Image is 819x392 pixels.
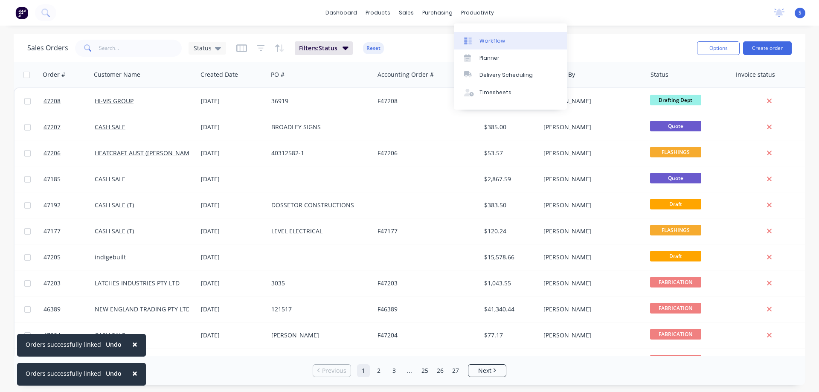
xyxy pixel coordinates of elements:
[271,123,366,131] div: BROADLEY SIGNS
[132,338,137,350] span: ×
[124,334,146,354] button: Close
[44,192,95,218] a: 47192
[650,355,701,366] span: FABRICATION
[543,331,638,340] div: [PERSON_NAME]
[309,364,510,377] ul: Pagination
[479,71,533,79] div: Delivery Scheduling
[543,123,638,131] div: [PERSON_NAME]
[201,227,264,235] div: [DATE]
[124,363,146,383] button: Close
[454,32,567,49] a: Workflow
[26,340,101,349] div: Orders successfully linked
[201,279,264,287] div: [DATE]
[357,364,370,377] a: Page 1 is your current page
[378,70,434,79] div: Accounting Order #
[44,218,95,244] a: 47177
[271,331,366,340] div: [PERSON_NAME]
[44,253,61,261] span: 47205
[650,147,701,157] span: FLASHINGS
[454,84,567,101] a: Timesheets
[44,227,61,235] span: 47177
[650,173,701,183] span: Quote
[650,251,701,261] span: Draft
[457,6,498,19] div: productivity
[650,121,701,131] span: Quote
[697,41,740,55] button: Options
[743,41,792,55] button: Create order
[26,369,101,378] div: Orders successfully linked
[650,199,701,209] span: Draft
[322,366,346,375] span: Previous
[403,364,416,377] a: Jump forward
[201,201,264,209] div: [DATE]
[271,149,366,157] div: 40312582-1
[321,6,361,19] a: dashboard
[271,201,366,209] div: DOSSETOR CONSTRUCTIONS
[132,367,137,379] span: ×
[44,270,95,296] a: 47203
[484,279,534,287] div: $1,043.55
[484,201,534,209] div: $383.50
[378,227,472,235] div: F47177
[44,140,95,166] a: 47206
[484,227,534,235] div: $120.24
[101,367,126,380] button: Undo
[543,149,638,157] div: [PERSON_NAME]
[271,70,285,79] div: PO #
[95,227,134,235] a: CASH SALE (T)
[372,364,385,377] a: Page 2
[479,37,505,45] div: Workflow
[95,175,125,183] a: CASH SALE
[650,329,701,340] span: FABRICATION
[44,123,61,131] span: 47207
[194,44,212,52] span: Status
[15,6,28,19] img: Factory
[201,305,264,314] div: [DATE]
[95,97,134,105] a: HI-VIS GROUP
[99,40,182,57] input: Search...
[201,97,264,105] div: [DATE]
[94,70,140,79] div: Customer Name
[479,89,511,96] div: Timesheets
[418,6,457,19] div: purchasing
[651,70,668,79] div: Status
[271,305,366,314] div: 121517
[484,175,534,183] div: $2,867.59
[201,331,264,340] div: [DATE]
[484,149,534,157] div: $53.57
[313,366,351,375] a: Previous page
[44,279,61,287] span: 47203
[650,277,701,287] span: FABRICATION
[295,41,353,55] button: Filters:Status
[479,54,500,62] div: Planner
[95,253,126,261] a: indigebuilt
[101,338,126,351] button: Undo
[418,364,431,377] a: Page 25
[44,166,95,192] a: 47185
[434,364,447,377] a: Page 26
[395,6,418,19] div: sales
[650,303,701,314] span: FABRICATION
[378,331,472,340] div: F47204
[650,95,701,105] span: Drafting Dept
[543,175,638,183] div: [PERSON_NAME]
[454,67,567,84] a: Delivery Scheduling
[543,305,638,314] div: [PERSON_NAME]
[44,175,61,183] span: 47185
[799,9,802,17] span: S
[95,331,125,339] a: CASH SALE
[484,253,534,261] div: $15,578.66
[44,305,61,314] span: 46389
[271,279,366,287] div: 3035
[44,88,95,114] a: 47208
[44,201,61,209] span: 47192
[95,123,125,131] a: CASH SALE
[378,97,472,105] div: F47208
[201,123,264,131] div: [DATE]
[736,70,775,79] div: Invoice status
[543,253,638,261] div: [PERSON_NAME]
[271,97,366,105] div: 36919
[378,279,472,287] div: F47203
[201,253,264,261] div: [DATE]
[650,225,701,235] span: FLASHINGS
